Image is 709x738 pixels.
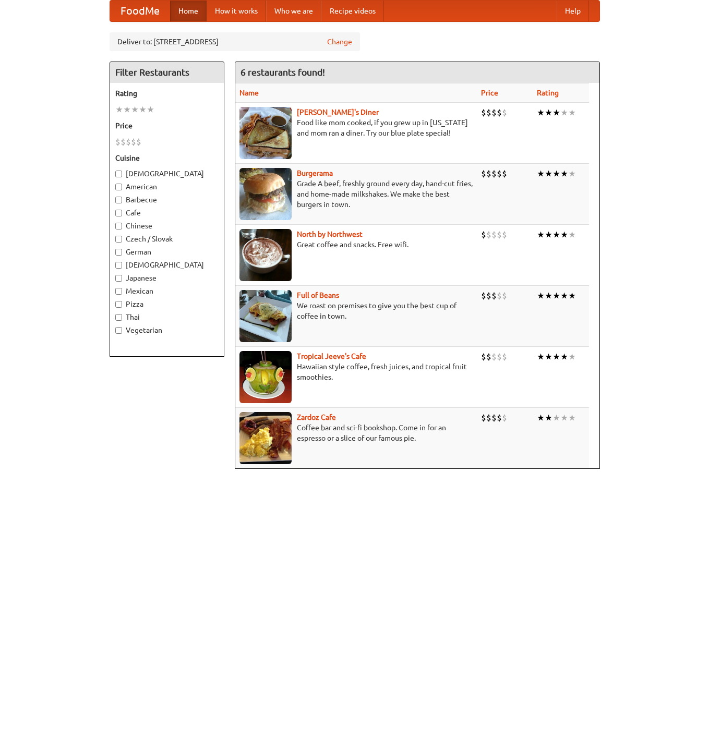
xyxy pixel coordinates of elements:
[486,107,491,118] li: $
[552,168,560,179] li: ★
[491,351,497,362] li: $
[568,107,576,118] li: ★
[497,351,502,362] li: $
[497,229,502,240] li: $
[115,314,122,321] input: Thai
[537,89,559,97] a: Rating
[115,249,122,256] input: German
[486,412,491,424] li: $
[115,223,122,229] input: Chinese
[147,104,154,115] li: ★
[239,229,292,281] img: north.jpg
[115,195,219,205] label: Barbecue
[297,169,333,177] b: Burgerama
[115,327,122,334] input: Vegetarian
[560,412,568,424] li: ★
[537,351,545,362] li: ★
[239,239,473,250] p: Great coffee and snacks. Free wifi.
[545,351,552,362] li: ★
[207,1,266,21] a: How it works
[239,422,473,443] p: Coffee bar and sci-fi bookshop. Come in for an espresso or a slice of our famous pie.
[115,182,219,192] label: American
[115,221,219,231] label: Chinese
[131,136,136,148] li: $
[115,197,122,203] input: Barbecue
[131,104,139,115] li: ★
[545,290,552,301] li: ★
[486,168,491,179] li: $
[537,168,545,179] li: ★
[110,62,224,83] h4: Filter Restaurants
[239,107,292,159] img: sallys.jpg
[239,300,473,321] p: We roast on premises to give you the best cup of coffee in town.
[115,120,219,131] h5: Price
[568,351,576,362] li: ★
[110,1,170,21] a: FoodMe
[115,236,122,243] input: Czech / Slovak
[170,1,207,21] a: Home
[239,412,292,464] img: zardoz.jpg
[486,290,491,301] li: $
[560,290,568,301] li: ★
[502,412,507,424] li: $
[568,412,576,424] li: ★
[115,286,219,296] label: Mexican
[552,412,560,424] li: ★
[537,412,545,424] li: ★
[115,299,219,309] label: Pizza
[560,229,568,240] li: ★
[545,168,552,179] li: ★
[545,107,552,118] li: ★
[115,234,219,244] label: Czech / Slovak
[297,291,339,299] a: Full of Beans
[239,89,259,97] a: Name
[502,168,507,179] li: $
[115,153,219,163] h5: Cuisine
[136,136,141,148] li: $
[139,104,147,115] li: ★
[545,412,552,424] li: ★
[481,290,486,301] li: $
[297,230,363,238] a: North by Northwest
[297,108,379,116] a: [PERSON_NAME]'s Diner
[491,229,497,240] li: $
[560,351,568,362] li: ★
[115,208,219,218] label: Cafe
[115,275,122,282] input: Japanese
[537,290,545,301] li: ★
[545,229,552,240] li: ★
[266,1,321,21] a: Who we are
[486,351,491,362] li: $
[560,107,568,118] li: ★
[115,210,122,216] input: Cafe
[560,168,568,179] li: ★
[568,168,576,179] li: ★
[115,301,122,308] input: Pizza
[552,229,560,240] li: ★
[502,290,507,301] li: $
[115,136,121,148] li: $
[239,168,292,220] img: burgerama.jpg
[481,107,486,118] li: $
[502,229,507,240] li: $
[497,412,502,424] li: $
[297,413,336,421] a: Zardoz Cafe
[239,117,473,138] p: Food like mom cooked, if you grew up in [US_STATE] and mom ran a diner. Try our blue plate special!
[537,107,545,118] li: ★
[502,107,507,118] li: $
[497,168,502,179] li: $
[491,412,497,424] li: $
[115,88,219,99] h5: Rating
[297,352,366,360] a: Tropical Jeeve's Cafe
[110,32,360,51] div: Deliver to: [STREET_ADDRESS]
[481,168,486,179] li: $
[115,262,122,269] input: [DEMOGRAPHIC_DATA]
[502,351,507,362] li: $
[552,107,560,118] li: ★
[486,229,491,240] li: $
[491,107,497,118] li: $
